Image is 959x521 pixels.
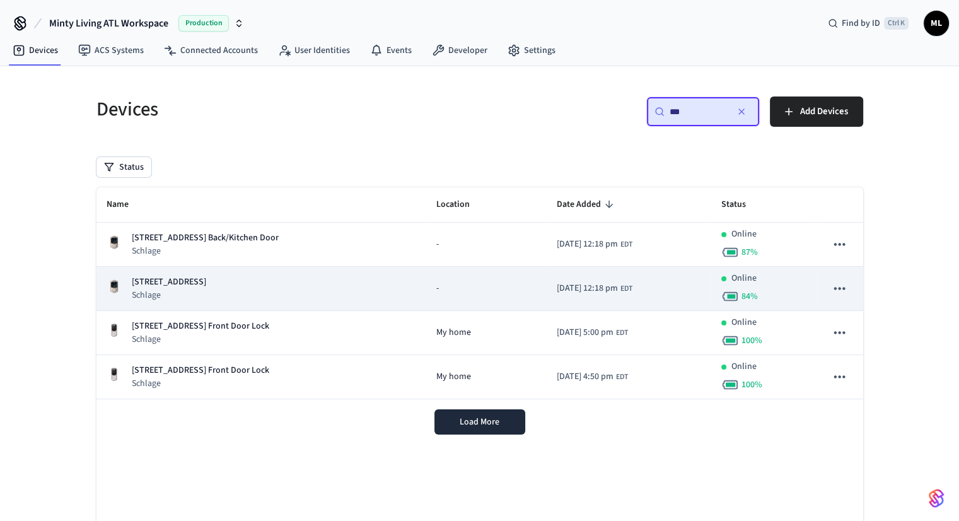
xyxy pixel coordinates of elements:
[132,377,269,390] p: Schlage
[616,327,628,339] span: EDT
[49,16,168,31] span: Minty Living ATL Workspace
[929,488,944,508] img: SeamLogoGradient.69752ec5.svg
[132,333,269,346] p: Schlage
[620,283,632,295] span: EDT
[557,195,617,214] span: Date Added
[132,245,279,257] p: Schlage
[178,15,229,32] span: Production
[731,360,757,373] p: Online
[731,316,757,329] p: Online
[741,290,758,303] span: 84 %
[96,187,863,399] table: sticky table
[557,238,632,251] div: America/New_York
[68,39,154,62] a: ACS Systems
[770,97,863,127] button: Add Devices
[497,39,566,62] a: Settings
[96,97,472,122] h5: Devices
[360,39,422,62] a: Events
[3,39,68,62] a: Devices
[731,228,757,241] p: Online
[132,231,279,245] p: [STREET_ADDRESS] Back/Kitchen Door
[107,195,145,214] span: Name
[557,326,613,339] span: [DATE] 5:00 pm
[436,195,486,214] span: Location
[422,39,497,62] a: Developer
[96,157,151,177] button: Status
[436,326,471,339] span: My home
[925,12,948,35] span: ML
[557,282,632,295] div: America/New_York
[557,370,613,383] span: [DATE] 4:50 pm
[132,320,269,333] p: [STREET_ADDRESS] Front Door Lock
[107,279,122,294] img: Schlage Sense Smart Deadbolt with Camelot Trim, Front
[132,364,269,377] p: [STREET_ADDRESS] Front Door Lock
[557,282,618,295] span: [DATE] 12:18 pm
[800,103,848,120] span: Add Devices
[741,378,762,391] span: 100 %
[616,372,628,383] span: EDT
[132,289,206,301] p: Schlage
[132,276,206,289] p: [STREET_ADDRESS]
[107,235,122,250] img: Schlage Sense Smart Deadbolt with Camelot Trim, Front
[460,416,499,428] span: Load More
[741,334,762,347] span: 100 %
[741,246,758,259] span: 87 %
[107,323,122,338] img: Yale Assure Touchscreen Wifi Smart Lock, Satin Nickel, Front
[731,272,757,285] p: Online
[884,17,909,30] span: Ctrl K
[436,238,439,251] span: -
[434,409,525,435] button: Load More
[721,195,762,214] span: Status
[436,370,471,383] span: My home
[557,370,628,383] div: America/New_York
[268,39,360,62] a: User Identities
[107,367,122,382] img: Yale Assure Touchscreen Wifi Smart Lock, Satin Nickel, Front
[620,239,632,250] span: EDT
[557,326,628,339] div: America/New_York
[924,11,949,36] button: ML
[818,12,919,35] div: Find by IDCtrl K
[436,282,439,295] span: -
[842,17,880,30] span: Find by ID
[557,238,618,251] span: [DATE] 12:18 pm
[154,39,268,62] a: Connected Accounts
